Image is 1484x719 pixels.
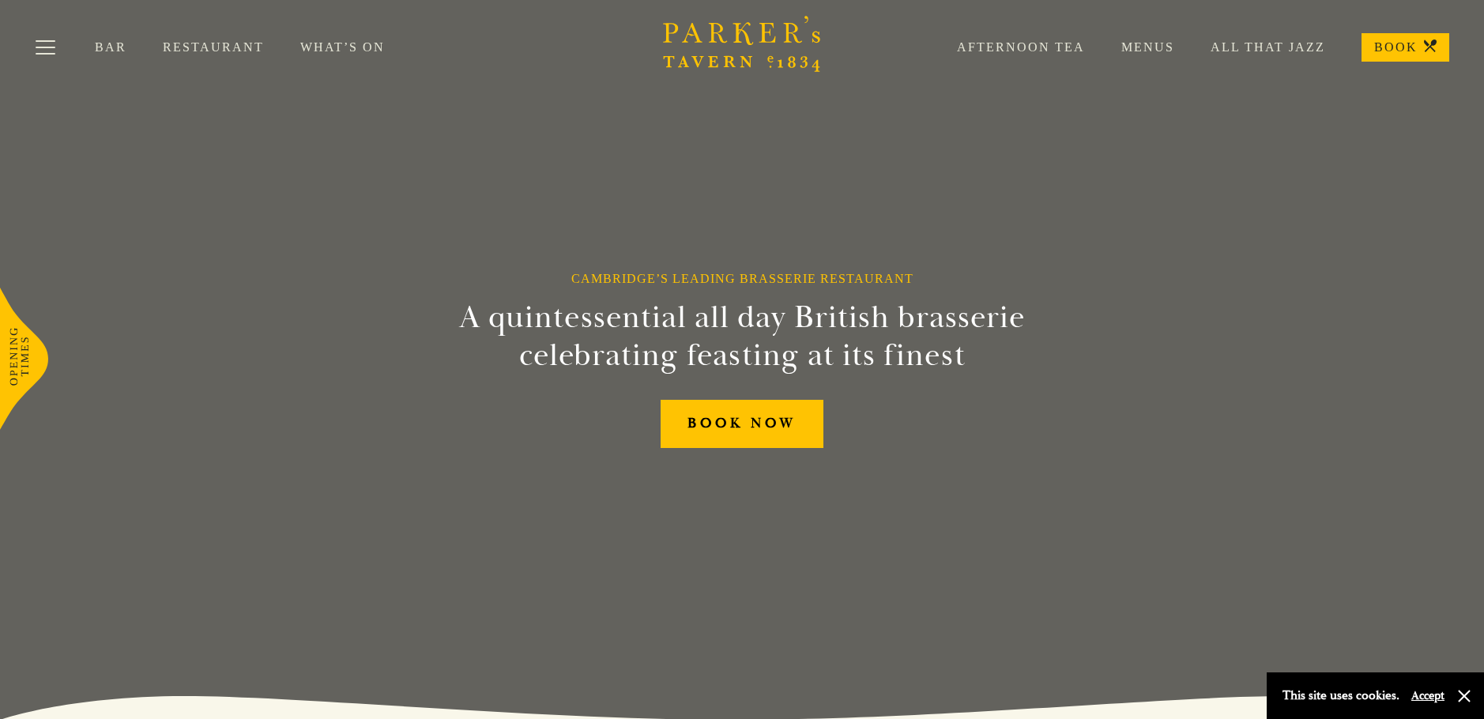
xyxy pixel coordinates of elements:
a: BOOK NOW [661,400,823,448]
p: This site uses cookies. [1282,684,1399,707]
button: Close and accept [1456,688,1472,704]
h1: Cambridge’s Leading Brasserie Restaurant [571,271,913,286]
button: Accept [1411,688,1444,703]
h2: A quintessential all day British brasserie celebrating feasting at its finest [382,299,1102,375]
